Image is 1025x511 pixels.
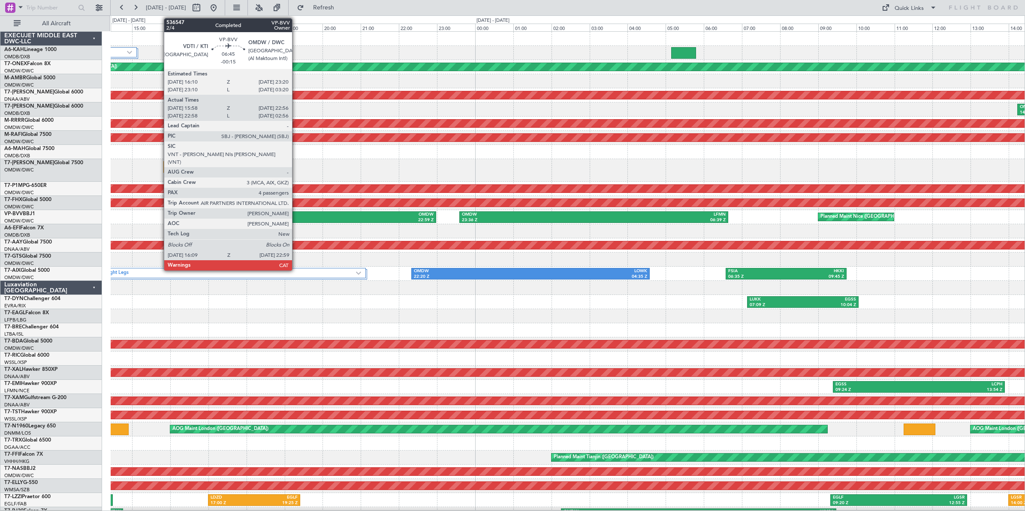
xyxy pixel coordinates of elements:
[835,387,919,393] div: 09:24 Z
[4,197,51,202] a: T7-FHXGlobal 5000
[254,495,298,501] div: EGLF
[833,495,898,501] div: EGLF
[4,246,30,252] a: DNAA/ABV
[666,24,704,31] div: 05:00
[899,500,965,506] div: 12:55 Z
[4,466,23,471] span: T7-NAS
[4,118,54,123] a: M-RRRRGlobal 6000
[919,387,1002,393] div: 13:54 Z
[4,395,66,400] a: T7-XAMGulfstream G-200
[4,146,54,151] a: A6-MAHGlobal 7500
[414,274,531,280] div: 22:20 Z
[4,268,50,273] a: T7-AIXGlobal 5000
[594,217,726,223] div: 06:39 Z
[728,274,786,280] div: 06:35 Z
[4,466,36,471] a: T7-NASBBJ2
[627,24,666,31] div: 04:00
[531,268,647,274] div: LOWK
[4,124,34,131] a: OMDW/DWC
[4,367,57,372] a: T7-XALHawker 850XP
[4,61,51,66] a: T7-ONEXFalcon 8X
[4,138,34,145] a: OMDW/DWC
[728,268,786,274] div: FSIA
[4,494,51,499] a: T7-LZZIPraetor 600
[462,212,594,218] div: OMDW
[4,110,30,117] a: OMDB/DXB
[4,339,23,344] span: T7-BDA
[4,430,31,436] a: DNMM/LOS
[4,310,25,316] span: T7-EAGL
[4,225,44,231] a: A6-EFIFalcon 7X
[4,480,38,485] a: T7-ELLYG-550
[4,438,51,443] a: T7-TRXGlobal 6500
[750,302,803,308] div: 07:09 Z
[4,424,28,429] span: T7-N1960
[4,381,21,386] span: T7-EMI
[4,47,24,52] span: A6-KAH
[476,17,509,24] div: [DATE] - [DATE]
[247,24,285,31] div: 18:00
[414,268,531,274] div: OMDW
[306,5,342,11] span: Refresh
[4,146,25,151] span: A6-MAH
[899,495,965,501] div: LGSR
[4,167,34,173] a: OMDW/DWC
[323,24,361,31] div: 20:00
[4,438,22,443] span: T7-TRX
[4,160,83,165] a: T7-[PERSON_NAME]Global 7500
[4,104,54,109] span: T7-[PERSON_NAME]
[4,325,22,330] span: T7-BRE
[94,24,132,31] div: 14:00
[22,21,90,27] span: All Aircraft
[26,1,75,14] input: Trip Number
[4,501,27,507] a: EGLF/FAB
[818,24,856,31] div: 09:00
[4,395,24,400] span: T7-XAM
[4,452,19,457] span: T7-FFI
[4,118,24,123] span: M-RRRR
[4,189,34,196] a: OMDW/DWC
[4,132,51,137] a: M-RAFIGlobal 7500
[4,296,24,301] span: T7-DYN
[4,211,35,216] a: VP-BVVBBJ1
[4,339,52,344] a: T7-BDAGlobal 5000
[127,51,132,54] img: arrow-gray.svg
[4,183,47,188] a: T7-P1MPG-650ER
[208,24,247,31] div: 17:00
[4,424,56,429] a: T7-N1960Legacy 650
[293,1,344,15] button: Refresh
[356,271,361,275] img: arrow-gray.svg
[4,47,57,52] a: A6-KAHLineage 1000
[112,17,145,24] div: [DATE] - [DATE]
[750,297,803,303] div: LUKK
[4,388,30,394] a: LFMN/NCE
[4,402,30,408] a: DNAA/ABV
[4,61,27,66] span: T7-ONEX
[856,24,895,31] div: 10:00
[361,24,399,31] div: 21:00
[132,24,170,31] div: 15:00
[4,345,34,352] a: OMDW/DWC
[399,24,437,31] div: 22:00
[4,240,52,245] a: T7-AAYGlobal 7500
[742,24,780,31] div: 07:00
[437,24,475,31] div: 23:00
[833,500,898,506] div: 09:20 Z
[4,317,27,323] a: LFPB/LBG
[475,24,513,31] div: 00:00
[4,452,43,457] a: T7-FFIFalcon 7X
[552,24,590,31] div: 02:00
[4,359,27,366] a: WSSL/XSP
[4,353,20,358] span: T7-RIC
[820,210,916,223] div: Planned Maint Nice ([GEOGRAPHIC_DATA])
[4,325,59,330] a: T7-BREChallenger 604
[4,54,30,60] a: OMDB/DXB
[4,480,23,485] span: T7-ELLY
[254,500,298,506] div: 19:25 Z
[971,24,1009,31] div: 13:00
[4,132,22,137] span: M-RAFI
[4,197,22,202] span: T7-FHX
[4,303,26,309] a: EVRA/RIX
[4,353,49,358] a: T7-RICGlobal 6000
[170,24,208,31] div: 16:00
